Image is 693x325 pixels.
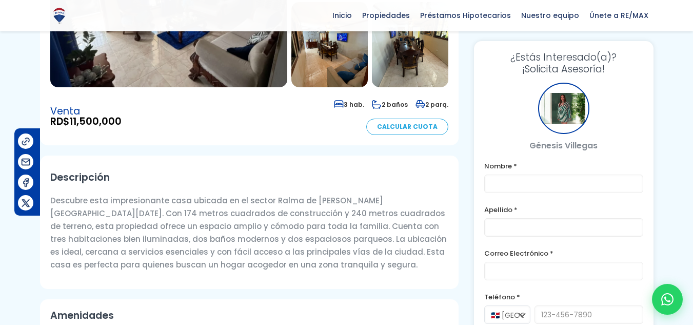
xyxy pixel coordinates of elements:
[534,305,643,324] input: 123-456-7890
[516,8,584,23] span: Nuestro equipo
[584,8,654,23] span: Únete a RE/MAX
[415,100,448,109] span: 2 parq.
[50,194,448,271] p: Descubre esta impresionante casa ubicada en el sector Ralma de [PERSON_NAME][GEOGRAPHIC_DATA][DAT...
[50,166,448,189] h2: Descripción
[21,136,31,147] img: Compartir
[21,198,31,208] img: Compartir
[484,291,643,303] label: Teléfono *
[372,100,408,109] span: 2 baños
[357,8,415,23] span: Propiedades
[21,157,31,167] img: Compartir
[291,2,368,87] img: Casa en Villa Faro
[484,51,643,63] span: ¿Estás Interesado(a)?
[50,7,68,25] img: Logo de REMAX
[69,114,122,128] span: 11,500,000
[372,2,448,87] img: Casa en Villa Faro
[484,51,643,75] h3: ¡Solicita Asesoría!
[538,83,589,134] div: Génesis Villegas
[21,177,31,188] img: Compartir
[366,119,448,135] a: Calcular Cuota
[415,8,516,23] span: Préstamos Hipotecarios
[484,247,643,260] label: Correo Electrónico *
[484,160,643,173] label: Nombre *
[484,203,643,216] label: Apellido *
[334,100,364,109] span: 3 hab.
[484,139,643,152] p: Génesis Villegas
[327,8,357,23] span: Inicio
[50,106,122,117] span: Venta
[50,310,448,321] h2: Amenidades
[50,117,122,127] span: RD$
